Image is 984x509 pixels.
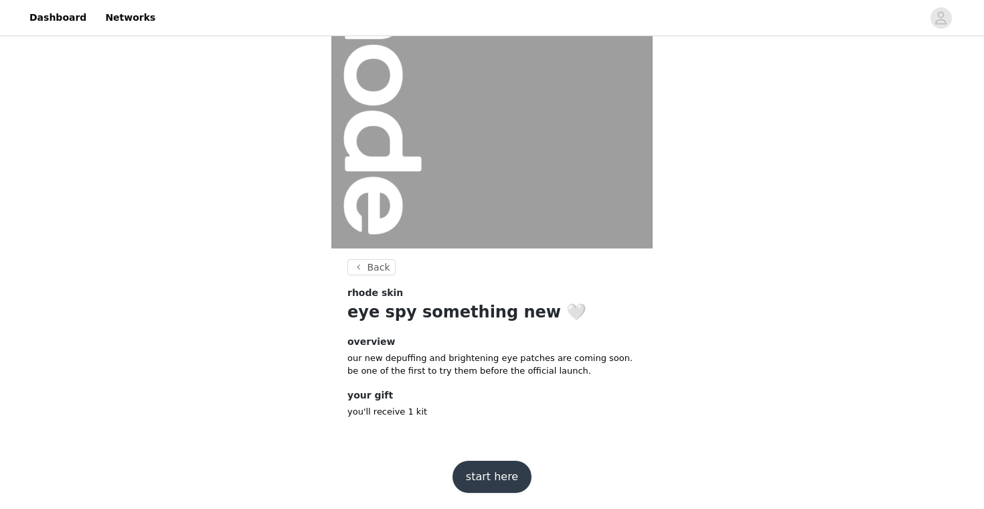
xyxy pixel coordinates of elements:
[347,286,403,300] span: rhode skin
[97,3,163,33] a: Networks
[347,259,396,275] button: Back
[347,300,637,324] h1: eye spy something new 🤍
[934,7,947,29] div: avatar
[347,388,637,403] h4: your gift
[21,3,94,33] a: Dashboard
[347,335,637,349] h4: overview
[347,352,637,378] p: our new depuffing and brightening eye patches are coming soon. be one of the first to try them be...
[347,405,637,419] p: you'll receive 1 kit
[453,461,531,493] button: start here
